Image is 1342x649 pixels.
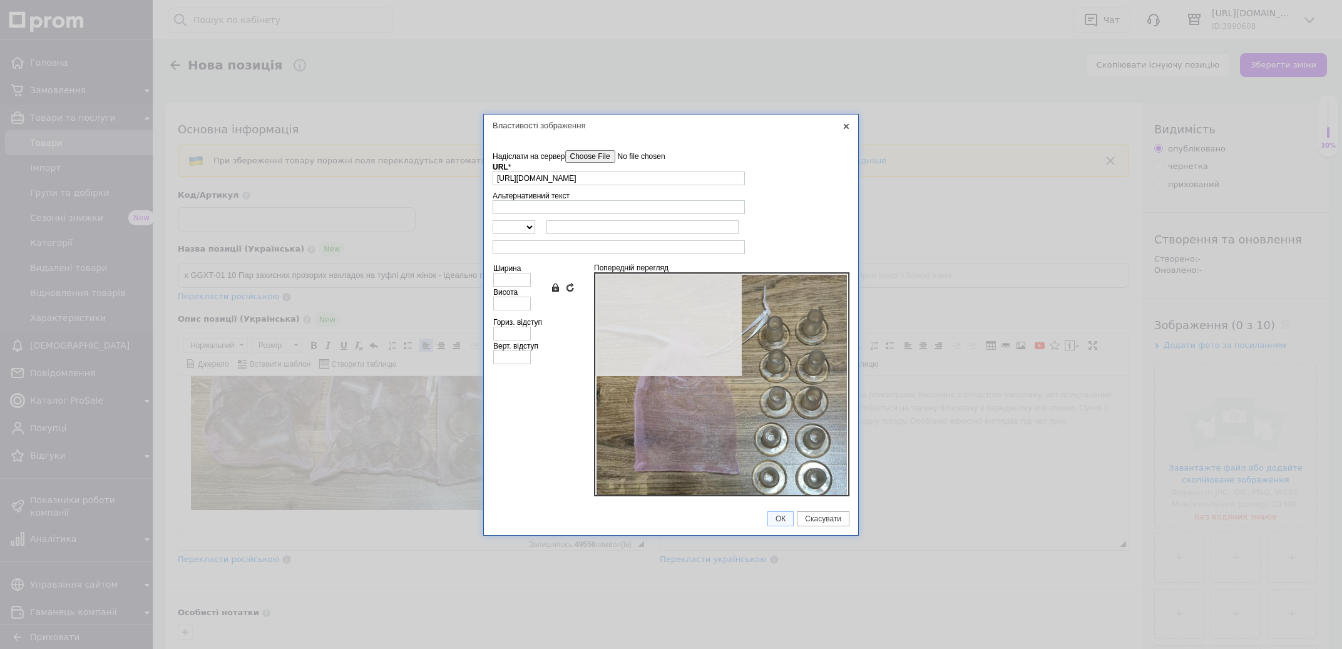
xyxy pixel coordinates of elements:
[493,264,521,273] label: Ширина
[768,514,793,523] span: ОК
[565,282,575,292] a: Очистити поля розмірів
[841,121,852,132] a: Закрити
[493,163,511,171] label: URL
[493,318,542,327] label: Гориз. відступ
[767,511,794,526] a: ОК
[594,263,849,496] div: Попередній перегляд
[493,150,707,163] label: Надіслати на сервер
[493,152,565,161] span: Надіслати на сервер
[797,514,849,523] span: Скасувати
[484,115,858,136] div: Властивості зображення
[493,192,570,200] label: Альтернативний текст
[13,13,456,26] body: Редактор, 5C5BA5B5-837D-4442-A6D9-F1954EA87D6F
[565,150,707,163] input: Надіслати на сервер
[550,282,560,292] a: Зберегти пропорції
[493,147,849,503] div: Інформація про зображення
[493,288,518,297] label: Висота
[493,342,538,350] label: Верт. відступ
[797,511,849,526] a: Скасувати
